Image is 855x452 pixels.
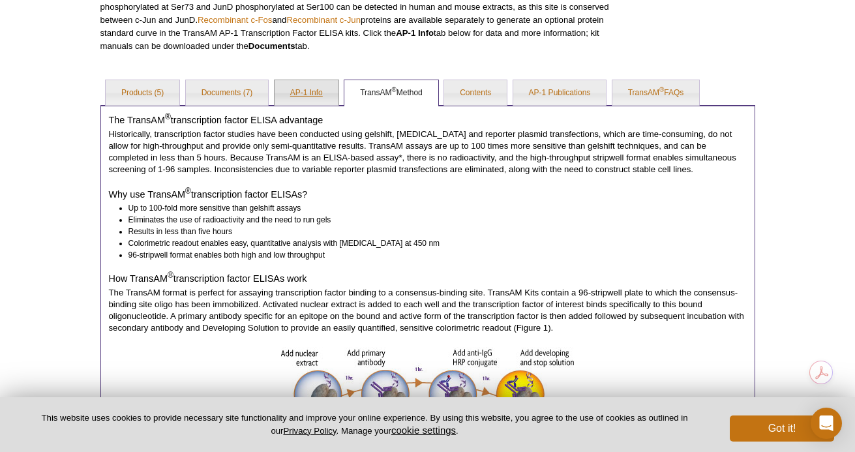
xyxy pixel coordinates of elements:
p: The TransAM format is perfect for assaying transcription factor binding to a consensus-binding si... [109,287,747,334]
a: Products (5) [106,80,179,106]
a: TransAM®FAQs [612,80,700,106]
p: This website uses cookies to provide necessary site functionality and improve your online experie... [21,412,708,437]
li: Colorimetric readout enables easy, quantitative analysis with [MEDICAL_DATA] at 450 nm [128,237,735,249]
div: Open Intercom Messenger [811,408,842,439]
h4: How TransAM transcription factor ELISAs work [109,273,747,284]
a: AP-1 Publications [513,80,607,106]
h4: Why use TransAM transcription factor ELISAs? [109,188,747,200]
li: 96-stripwell format enables both high and low throughput [128,249,735,261]
button: Got it! [730,415,834,442]
h4: The TransAM transcription factor ELISA advantage [109,114,747,126]
sup: ® [185,187,191,196]
sup: ® [165,112,171,121]
li: Up to 100-fold more sensitive than gelshift assays [128,202,735,214]
li: Eliminates the use of radioactivity and the need to run gels [128,214,735,226]
p: Historically, transcription factor studies have been conducted using gelshift, [MEDICAL_DATA] and... [109,128,747,175]
a: Recombinant c-Jun [286,15,361,25]
a: Recombinant c-Fos [198,15,272,25]
sup: ® [391,86,396,93]
a: Privacy Policy [283,426,336,436]
a: Contents [444,80,507,106]
strong: AP-1 Info [396,28,434,38]
strong: Documents [248,41,295,51]
li: Results in less than five hours [128,226,735,237]
a: Documents (7) [186,80,269,106]
a: AP-1 Info [275,80,338,106]
button: cookie settings [391,425,456,436]
sup: ® [659,86,664,93]
a: TransAM®Method [344,80,438,106]
sup: ® [168,271,173,280]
